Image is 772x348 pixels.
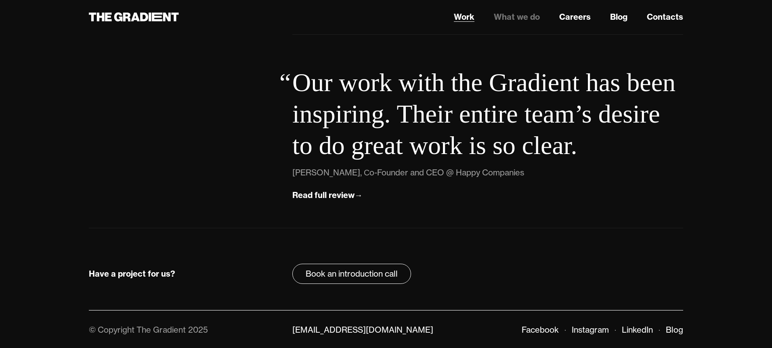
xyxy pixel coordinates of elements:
[188,325,208,335] div: 2025
[647,11,683,23] a: Contacts
[355,190,363,200] div: →
[559,11,591,23] a: Careers
[494,11,540,23] a: What we do
[292,325,433,335] a: [EMAIL_ADDRESS][DOMAIN_NAME]
[666,325,683,335] a: Blog
[454,11,474,23] a: Work
[622,325,653,335] a: LinkedIn
[89,269,175,279] strong: Have a project for us?
[610,11,627,23] a: Blog
[292,264,411,284] a: Book an introduction call
[572,325,609,335] a: Instagram
[89,325,186,335] div: © Copyright The Gradient
[292,189,363,202] a: Read full review→
[292,166,524,179] div: [PERSON_NAME], Сo-Founder and CEO @ Happy Companies
[292,67,683,161] blockquote: Our work with the Gradient has been inspiring. Their entire team’s desire to do great work is so ...
[522,325,559,335] a: Facebook
[292,190,355,200] div: Read full review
